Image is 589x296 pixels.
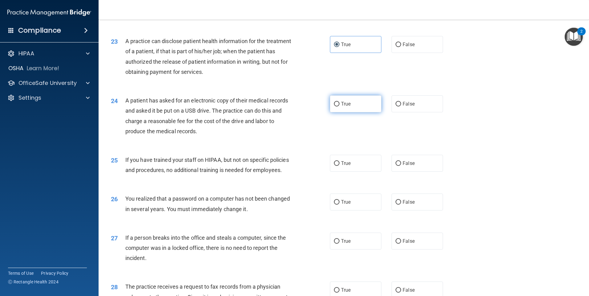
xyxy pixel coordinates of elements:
input: False [396,239,401,244]
input: True [334,42,339,47]
span: Ⓒ Rectangle Health 2024 [8,279,59,285]
input: False [396,200,401,205]
div: 2 [580,31,583,39]
span: False [403,287,415,293]
a: Privacy Policy [41,270,69,276]
span: True [341,199,351,205]
span: False [403,101,415,107]
span: If a person breaks into the office and steals a computer, since the computer was in a locked offi... [125,234,286,261]
p: HIPAA [18,50,34,57]
span: 23 [111,38,118,45]
span: If you have trained your staff on HIPAA, but not on specific policies and procedures, no addition... [125,157,289,173]
span: True [341,101,351,107]
p: OfficeSafe University [18,79,77,87]
p: OSHA [8,65,24,72]
input: False [396,161,401,166]
input: True [334,161,339,166]
span: True [341,160,351,166]
button: Open Resource Center, 2 new notifications [565,28,583,46]
h4: Compliance [18,26,61,35]
span: False [403,42,415,47]
span: False [403,199,415,205]
input: True [334,239,339,244]
a: Settings [7,94,90,102]
a: OfficeSafe University [7,79,90,87]
input: True [334,102,339,106]
img: PMB logo [7,6,91,19]
span: You realized that a password on a computer has not been changed in several years. You must immedi... [125,195,290,212]
span: A practice can disclose patient health information for the treatment of a patient, if that is par... [125,38,291,75]
input: False [396,42,401,47]
span: True [341,238,351,244]
span: 28 [111,283,118,291]
span: 27 [111,234,118,242]
span: A patient has asked for an electronic copy of their medical records and asked it be put on a USB ... [125,97,288,134]
input: True [334,288,339,293]
input: False [396,102,401,106]
span: 25 [111,157,118,164]
span: 24 [111,97,118,105]
span: True [341,287,351,293]
span: 26 [111,195,118,203]
input: False [396,288,401,293]
p: Learn More! [27,65,59,72]
span: False [403,238,415,244]
span: True [341,42,351,47]
iframe: Drift Widget Chat Controller [558,254,582,277]
a: Terms of Use [8,270,34,276]
a: HIPAA [7,50,90,57]
input: True [334,200,339,205]
p: Settings [18,94,41,102]
span: False [403,160,415,166]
